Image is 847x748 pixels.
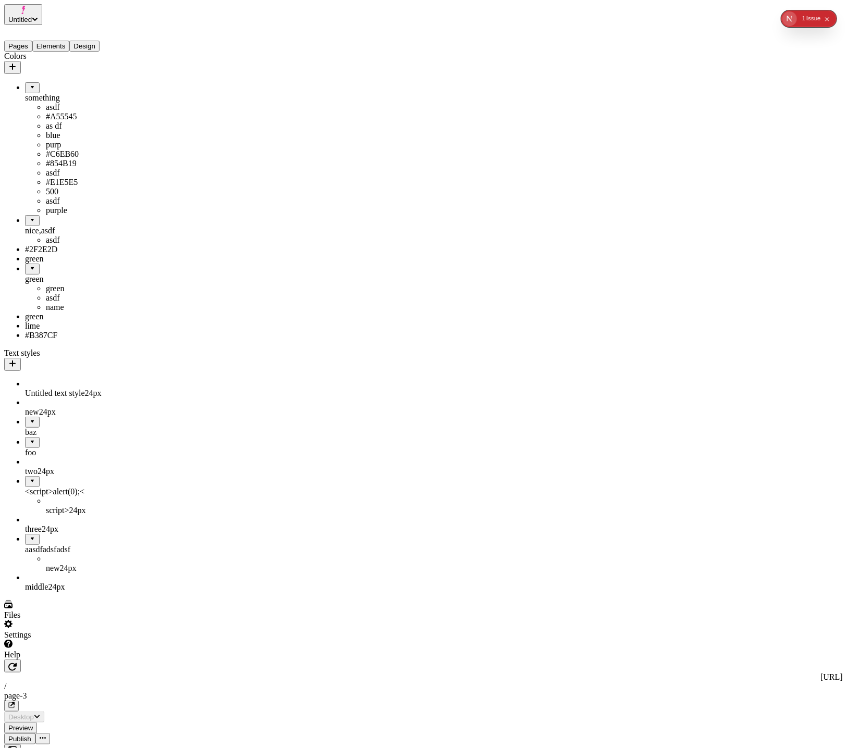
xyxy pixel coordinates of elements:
[4,691,843,701] div: page-3
[25,93,129,103] div: something
[69,41,100,52] button: Design
[25,275,129,284] div: green
[25,487,129,496] div: <script>alert(0);<
[85,389,102,397] span: 24 px
[4,4,42,25] button: Untitled
[46,112,129,121] div: #A55545
[46,121,129,131] div: as df
[4,41,32,52] button: Pages
[46,196,129,206] div: asdf
[25,407,129,417] div: new
[25,245,129,254] div: #2F2E2D
[4,682,843,691] div: /
[46,178,129,187] div: #E1E5E5
[25,545,129,554] div: aasdfadsfadsf
[39,407,56,416] span: 24 px
[25,467,129,476] div: two
[25,321,129,331] div: lime
[25,389,129,398] div: Untitled text style
[46,506,129,515] div: script>
[46,284,129,293] div: green
[4,650,129,659] div: Help
[25,448,129,457] div: foo
[4,610,129,620] div: Files
[4,348,129,358] div: Text styles
[25,331,129,340] div: #B387CF
[46,206,129,215] div: purple
[4,630,129,640] div: Settings
[46,149,129,159] div: #C6EB60
[4,672,843,682] div: [URL]
[46,303,129,312] div: name
[4,712,44,722] button: Desktop
[8,16,32,23] span: Untitled
[4,733,35,744] button: Publish
[60,564,77,572] span: 24 px
[48,582,65,591] span: 24 px
[8,724,33,732] span: Preview
[25,582,129,592] div: middle
[46,103,129,112] div: asdf
[25,254,129,264] div: green
[4,8,152,18] p: Cookie Test Route
[46,564,129,573] div: new
[8,713,34,721] span: Desktop
[32,41,70,52] button: Elements
[25,312,129,321] div: green
[69,506,86,515] span: 24 px
[42,525,58,533] span: 24 px
[46,235,129,245] div: asdf
[46,140,129,149] div: purp
[25,226,129,235] div: nice,asdf
[46,187,129,196] div: 500
[46,293,129,303] div: asdf
[46,159,129,168] div: #854B19
[46,168,129,178] div: asdf
[4,52,129,61] div: Colors
[25,525,129,534] div: three
[46,131,129,140] div: blue
[25,428,129,437] div: baz
[8,735,31,743] span: Publish
[4,722,37,733] button: Preview
[38,467,54,476] span: 24 px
